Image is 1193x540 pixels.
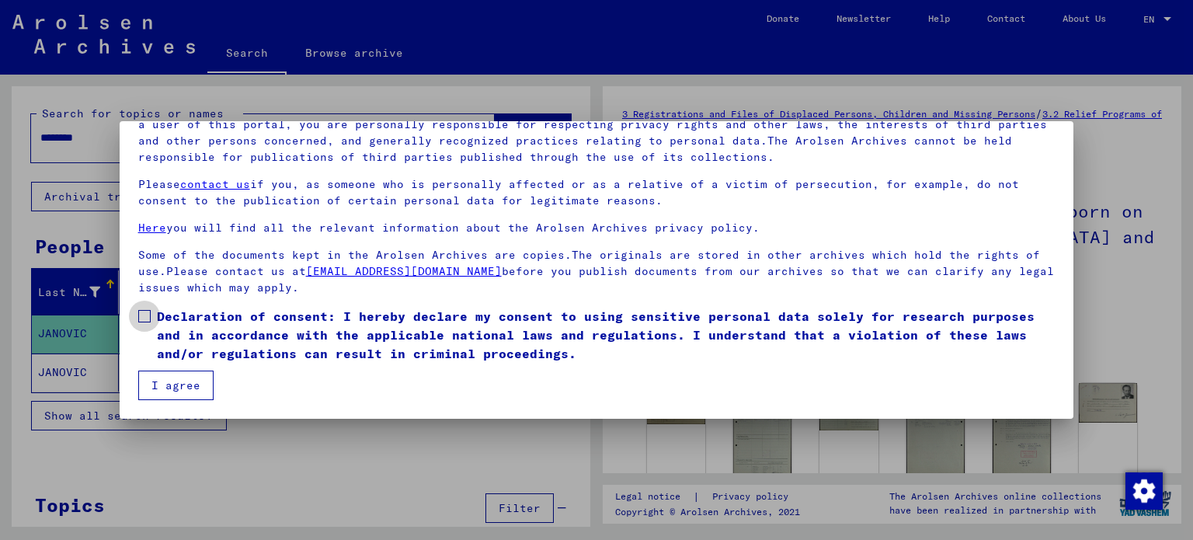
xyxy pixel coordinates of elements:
[138,176,1056,209] p: Please if you, as someone who is personally affected or as a relative of a victim of persecution,...
[180,177,250,191] a: contact us
[306,264,502,278] a: [EMAIL_ADDRESS][DOMAIN_NAME]
[138,100,1056,165] p: Please note that this portal on victims of Nazi [MEDICAL_DATA] contains sensitive data on identif...
[138,221,166,235] a: Here
[1125,472,1163,510] img: Change consent
[138,371,214,400] button: I agree
[138,247,1056,296] p: Some of the documents kept in the Arolsen Archives are copies.The originals are stored in other a...
[157,307,1056,363] span: Declaration of consent: I hereby declare my consent to using sensitive personal data solely for r...
[138,220,1056,236] p: you will find all the relevant information about the Arolsen Archives privacy policy.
